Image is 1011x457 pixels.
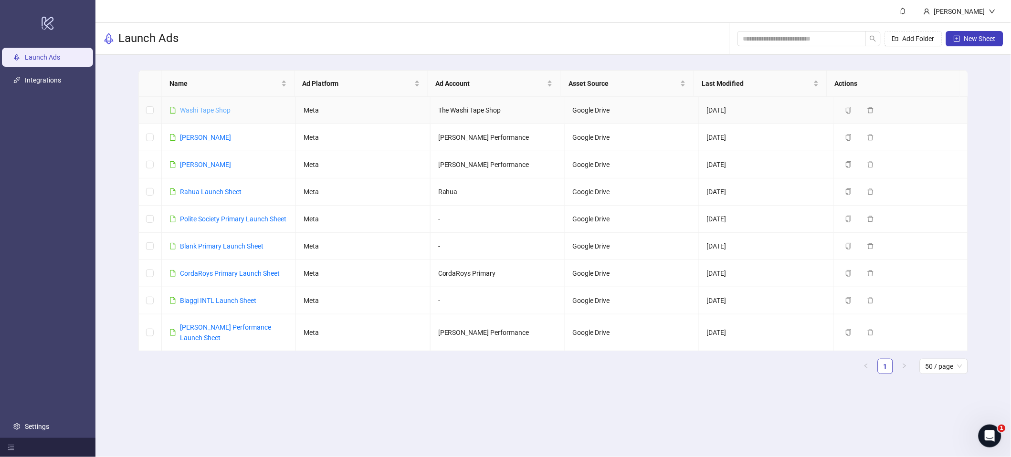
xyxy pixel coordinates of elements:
td: Meta [296,97,431,124]
span: delete [867,107,874,114]
td: [DATE] [699,260,834,287]
span: 1 [998,425,1006,432]
th: Asset Source [561,71,694,97]
td: Google Drive [565,314,699,351]
span: delete [867,329,874,336]
h3: Launch Ads [118,31,179,46]
span: copy [845,243,852,249]
span: delete [867,134,874,141]
span: folder-add [892,35,899,42]
td: Meta [296,233,431,260]
td: Meta [296,206,431,233]
span: down [989,8,996,15]
td: [PERSON_NAME] Performance [431,124,565,151]
li: Next Page [897,359,912,374]
td: [DATE] [699,206,834,233]
span: Last Modified [702,78,811,89]
td: - [431,233,565,260]
a: CordaRoys Primary Launch Sheet [180,270,280,277]
th: Ad Platform [295,71,428,97]
td: Google Drive [565,178,699,206]
span: copy [845,270,852,277]
td: CordaRoys Primary [431,260,565,287]
td: [PERSON_NAME] Performance [431,151,565,178]
a: Settings [25,423,49,430]
span: menu-fold [8,444,14,451]
button: Add Folder [885,31,942,46]
th: Name [162,71,295,97]
td: Meta [296,260,431,287]
button: right [897,359,912,374]
a: Rahua Launch Sheet [180,188,242,196]
td: Rahua [431,178,565,206]
div: Page Size [920,359,968,374]
span: copy [845,107,852,114]
td: [DATE] [699,178,834,206]
td: [PERSON_NAME] Performance [431,314,565,351]
span: file [169,188,176,195]
a: Washi Tape Shop [180,106,231,114]
span: bell [900,8,906,14]
span: plus-square [954,35,960,42]
span: delete [867,188,874,195]
button: New Sheet [946,31,1003,46]
a: [PERSON_NAME] [180,134,231,141]
a: 1 [878,359,893,374]
iframe: Intercom live chat [979,425,1001,447]
td: Meta [296,124,431,151]
td: Meta [296,314,431,351]
a: Launch Ads [25,53,60,61]
span: delete [867,216,874,222]
td: Meta [296,287,431,314]
a: Polite Society Primary Launch Sheet [180,215,286,223]
a: [PERSON_NAME] [180,161,231,168]
span: copy [845,188,852,195]
span: Ad Account [436,78,546,89]
td: Google Drive [565,124,699,151]
a: Integrations [25,76,61,84]
td: Meta [296,178,431,206]
td: Google Drive [565,151,699,178]
span: left [864,363,869,369]
span: right [902,363,907,369]
th: Ad Account [428,71,561,97]
span: rocket [103,33,115,44]
span: Add Folder [903,35,935,42]
td: The Washi Tape Shop [431,97,565,124]
a: [PERSON_NAME] Performance Launch Sheet [180,323,271,342]
span: 50 / page [926,359,962,374]
span: user [924,8,930,15]
span: file [169,329,176,336]
a: Biaggi INTL Launch Sheet [180,297,256,304]
span: file [169,216,176,222]
span: search [870,35,876,42]
span: file [169,161,176,168]
span: copy [845,216,852,222]
span: copy [845,297,852,304]
td: - [431,287,565,314]
span: copy [845,134,852,141]
td: Google Drive [565,260,699,287]
div: [PERSON_NAME] [930,6,989,17]
td: Google Drive [565,287,699,314]
span: copy [845,161,852,168]
span: New Sheet [964,35,996,42]
span: delete [867,161,874,168]
span: delete [867,297,874,304]
span: file [169,270,176,277]
span: Asset Source [569,78,678,89]
td: [DATE] [699,314,834,351]
span: delete [867,243,874,249]
td: Google Drive [565,97,699,124]
td: [DATE] [699,124,834,151]
span: file [169,107,176,114]
td: [DATE] [699,151,834,178]
td: [DATE] [699,233,834,260]
th: Actions [827,71,960,97]
li: Previous Page [859,359,874,374]
span: file [169,297,176,304]
td: [DATE] [699,97,834,124]
td: Google Drive [565,206,699,233]
span: file [169,134,176,141]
